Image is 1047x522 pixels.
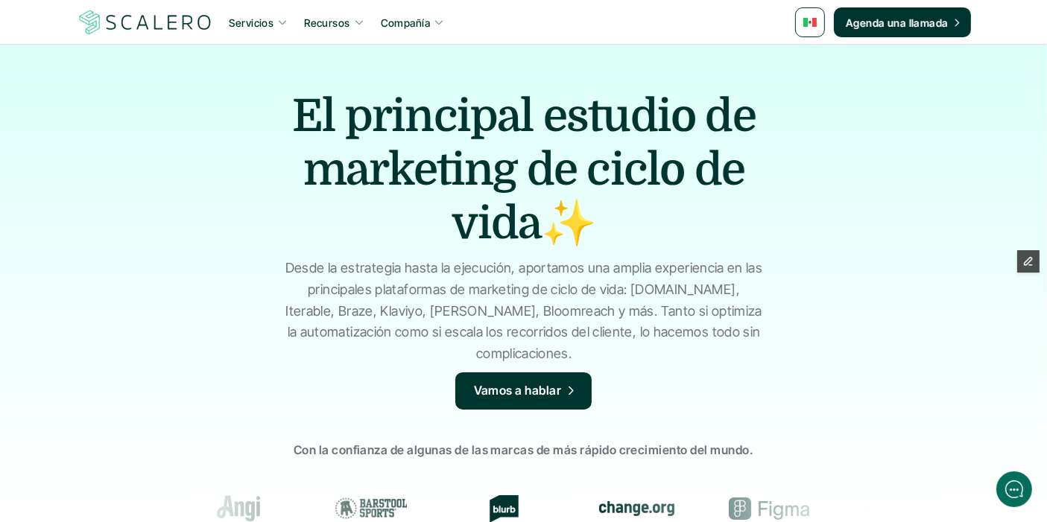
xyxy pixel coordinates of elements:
[230,15,274,31] p: Servicios
[996,471,1032,507] iframe: gist-messenger-bubble-iframe
[834,7,971,37] a: Agenda una llamada
[12,96,286,127] button: New conversation
[304,15,349,31] p: Recursos
[77,9,214,36] a: Scalero company logotype
[455,372,592,410] a: Vamos a hablar
[474,381,562,401] p: Vamos a hablar
[282,258,766,365] p: Desde la estrategia hasta la ejecución, aportamos una amplia experiencia en las principales plata...
[846,15,949,31] p: Agenda una llamada
[77,8,214,36] img: Scalero company logotype
[263,89,785,250] h1: El principal estudio de marketing de ciclo de vida✨
[96,106,179,118] span: New conversation
[1017,250,1040,273] button: Edit Framer Content
[381,15,430,31] p: Compañía
[124,426,189,436] span: We run on Gist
